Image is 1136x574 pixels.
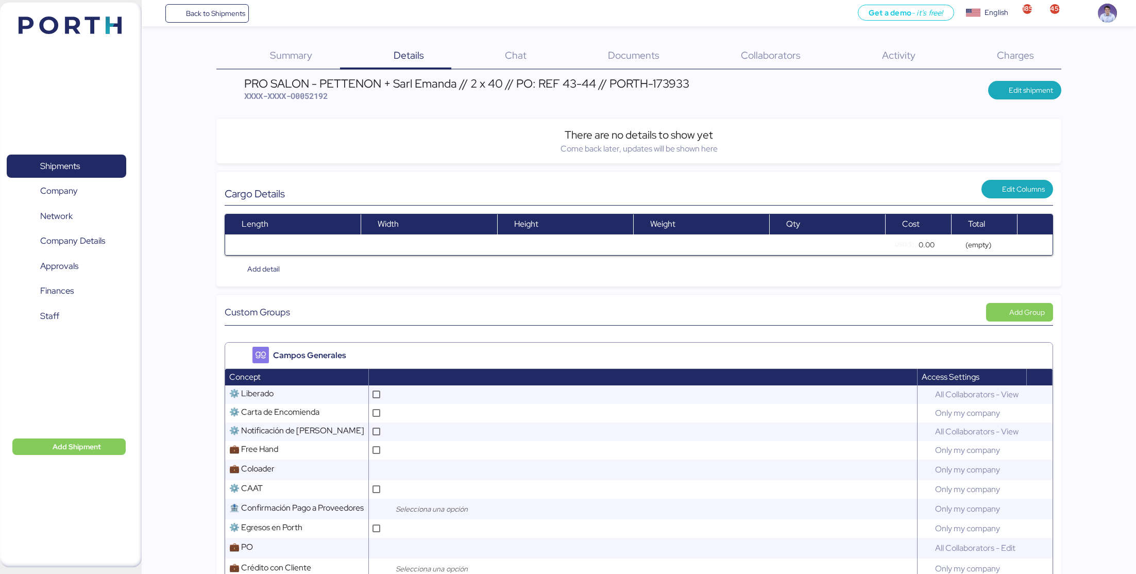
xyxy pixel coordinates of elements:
input: Selecciona una opción [394,503,502,515]
span: Add detail [247,263,280,275]
span: ⚙️ Egresos en Porth [229,522,302,533]
span: Qty [786,218,800,229]
span: Approvals [40,259,78,274]
span: Company Details [40,233,105,248]
a: Shipments [7,155,126,178]
span: Summary [270,48,312,62]
span: Access Settings [922,372,979,382]
span: Custom Groups [225,305,290,319]
span: All Collaborators - Edit [931,538,1020,558]
span: Shipments [40,159,80,174]
button: Add detail [225,260,288,278]
a: Back to Shipments [165,4,249,23]
span: Total [968,218,985,229]
a: Finances [7,279,126,303]
span: 💼 Coloader [229,463,275,474]
a: Approvals [7,254,126,278]
span: ⚙️ Liberado [229,388,274,399]
div: PRO SALON - PETTENON + Sarl Emanda // 2 x 40 // PO: REF 43-44 // PORTH-173933 [244,78,689,89]
span: ⚙️ CAAT [229,483,263,494]
div: There are no details to show yet [225,127,1054,143]
span: Company [40,183,78,198]
span: Activity [882,48,915,62]
span: ⚙️ Carta de Encomienda [229,407,319,417]
span: Only my company [931,460,1004,479]
button: Menu [148,5,165,22]
div: English [985,7,1008,18]
a: Network [7,205,126,228]
div: Cargo Details [225,188,639,200]
span: Details [394,48,424,62]
span: Width [378,218,399,229]
span: Concept [229,372,261,382]
span: Back to Shipments [186,7,245,20]
span: Charges [997,48,1034,62]
span: USD($) [895,240,914,249]
span: Edit Columns [1002,183,1045,195]
span: Documents [608,48,659,62]
span: Campos Generales [273,349,346,362]
span: Only my company [931,403,1004,423]
span: Chat [505,48,527,62]
button: Add Group [986,303,1054,322]
span: Edit shipment [1009,84,1053,96]
a: Company Details [7,229,126,253]
span: XXXX-XXXX-O0052192 [244,91,328,101]
button: Add Shipment [12,438,126,455]
button: Edit Columns [981,180,1054,198]
span: All Collaborators - View [931,385,1023,404]
span: Only my company [931,480,1004,499]
span: Only my company [931,519,1004,538]
span: Length [242,218,268,229]
div: Add Group [1009,306,1045,318]
a: Staff [7,304,126,328]
span: Finances [40,283,74,298]
span: 💼 Free Hand [229,444,278,454]
span: Cost [902,218,920,229]
div: Come back later, updates will be shown here [225,143,1054,155]
button: Edit shipment [988,81,1062,99]
span: 🏦 Confirmación Pago a Proveedores [229,502,364,513]
span: Collaborators [741,48,801,62]
span: All Collaborators - View [931,422,1023,441]
span: Network [40,209,73,224]
span: Add Shipment [53,441,101,453]
a: Company [7,179,126,203]
span: 💼 PO [229,542,253,552]
span: 💼 Crédito con Cliente [229,562,311,573]
span: ⚙️ Notificación de [PERSON_NAME] [229,425,364,436]
span: Only my company [931,499,1004,518]
span: Staff [40,309,59,324]
span: Height [514,218,538,229]
button: USD($) [891,237,919,252]
span: Only my company [931,441,1004,460]
span: Weight [650,218,675,229]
